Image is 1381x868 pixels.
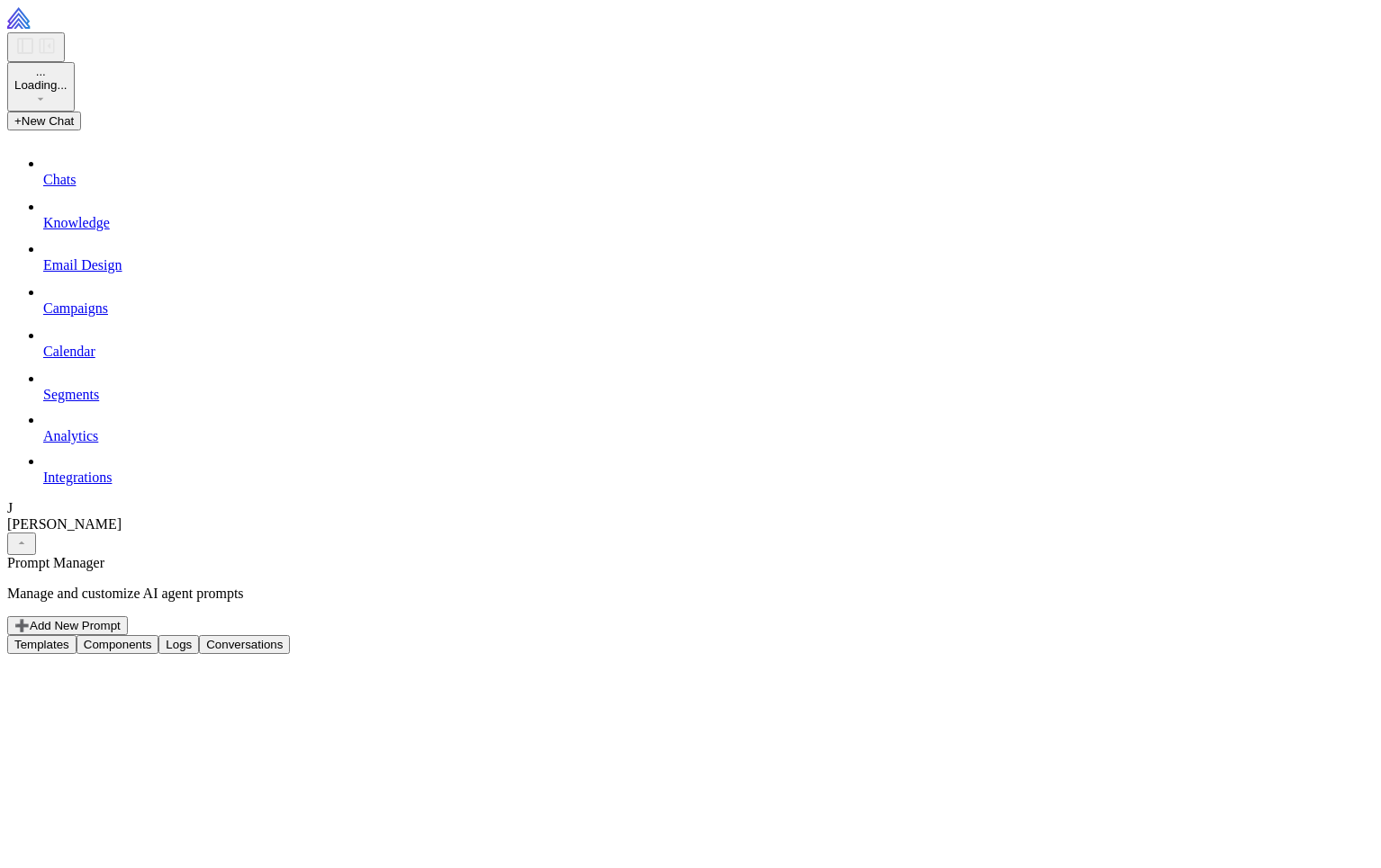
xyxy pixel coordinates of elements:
span: Campaigns [43,300,108,316]
span: New Chat [22,114,75,128]
button: Templates [7,635,77,654]
div: ... [14,65,68,78]
button: Logs [158,635,199,654]
span: Segments [43,387,99,402]
span: Calendar [43,344,95,359]
a: Raleon Logo [7,16,140,31]
img: Raleon Logo [7,7,140,29]
span: ➕ [14,619,30,632]
span: Knowledge [43,215,110,230]
span: + [14,114,22,128]
span: [PERSON_NAME] [7,516,122,532]
span: Chats [43,172,76,187]
button: +New Chat [7,112,81,130]
span: Loading... [14,78,68,92]
button: Components [77,635,159,654]
button: Conversations [199,635,290,654]
span: Analytics [43,428,98,443]
span: Email Design [43,257,122,273]
span: Integrations [43,470,112,485]
button: ...Loading... [7,62,75,112]
button: ➕Add New Prompt [7,616,128,635]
